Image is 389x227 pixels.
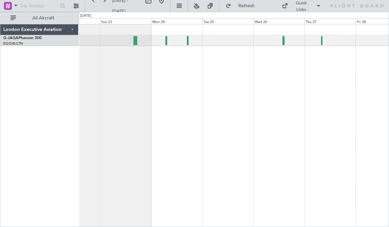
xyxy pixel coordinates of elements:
[17,16,70,20] span: All Aircraft
[3,36,42,40] a: G-JAGAPhenom 300
[232,4,260,8] span: Refresh
[253,18,304,24] div: Wed 26
[7,13,72,23] button: All Aircraft
[202,18,253,24] div: Tue 25
[151,18,202,24] div: Mon 24
[80,13,91,19] div: [DATE]
[3,36,18,40] span: G-JAGA
[100,18,151,24] div: Sun 23
[20,1,58,11] input: Trip Number
[223,1,262,11] button: Refresh
[304,18,355,24] div: Thu 27
[279,1,324,11] button: Quick Links
[3,41,23,46] a: EGGW/LTN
